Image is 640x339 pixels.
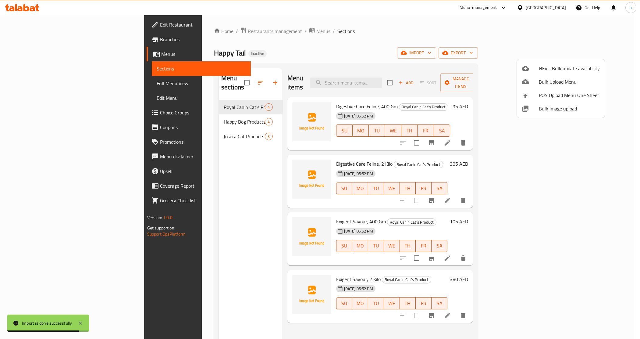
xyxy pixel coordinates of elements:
[517,88,605,102] li: POS Upload Menu One Sheet
[539,78,600,85] span: Bulk Upload Menu
[517,62,605,75] li: NFV - Bulk update availability
[539,92,600,99] span: POS Upload Menu One Sheet
[517,75,605,88] li: Upload bulk menu
[539,105,600,112] span: Bulk Image upload
[539,65,600,72] span: NFV - Bulk update availability
[22,320,72,326] div: Import is done successfully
